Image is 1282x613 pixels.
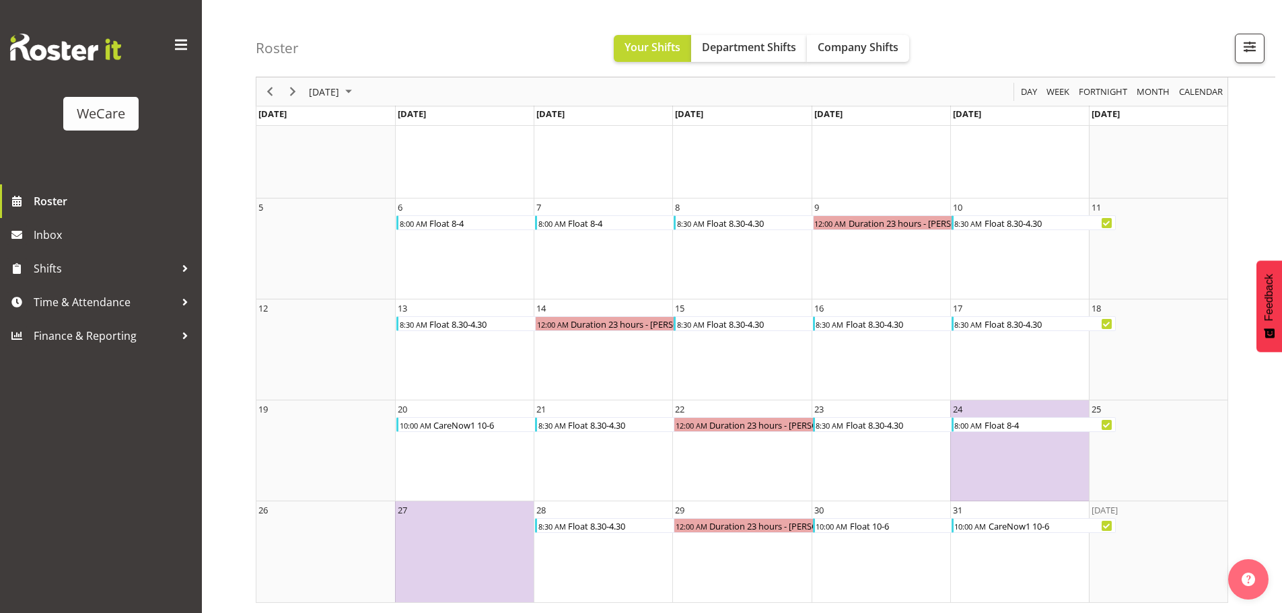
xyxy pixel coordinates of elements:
span: Month [1135,83,1171,100]
div: 11 [1092,201,1101,214]
button: Feedback - Show survey [1256,260,1282,352]
span: [DATE] [398,108,426,120]
div: 13 [398,301,407,315]
div: 18 [1092,301,1101,315]
div: 21 [536,402,546,416]
span: [DATE] [814,108,843,120]
div: Float 8.30-4.30 [845,418,976,431]
div: 29 [675,503,684,517]
div: Duration 23 hours - Olive Vermazen Begin From Wednesday, October 29, 2025 at 12:00:00 AM GMT+13:0... [674,518,838,533]
div: 5 [258,201,263,214]
img: Rosterit website logo [10,34,121,61]
span: Inbox [34,225,195,245]
div: Float 8.30-4.30 Begin From Wednesday, October 8, 2025 at 8:30:00 AM GMT+13:00 Ends At Wednesday, ... [674,215,838,230]
div: CareNow1 10-6 [432,418,560,431]
div: Float 10-6 Begin From Thursday, October 30, 2025 at 10:00:00 AM GMT+13:00 Ends At Thursday, Octob... [813,518,977,533]
td: Monday, September 29, 2025 [395,98,534,199]
div: Float 8-4 [983,418,1115,431]
div: of October 2025 [256,46,1228,603]
td: Saturday, October 4, 2025 [1089,98,1227,199]
td: Saturday, November 1, 2025 [1089,501,1227,602]
div: 20 [398,402,407,416]
div: 10:00 AM [398,418,432,431]
td: Wednesday, October 29, 2025 [672,501,811,602]
div: Float 8.30-4.30 Begin From Friday, October 17, 2025 at 8:30:00 AM GMT+13:00 Ends At Friday, Octob... [952,316,1116,331]
span: calendar [1178,83,1224,100]
td: Friday, October 31, 2025 [950,501,1089,602]
button: Timeline Week [1044,83,1072,100]
span: Finance & Reporting [34,326,175,346]
span: Shifts [34,258,175,279]
div: Float 8-4 [567,216,699,229]
div: 26 [258,503,268,517]
td: Thursday, October 2, 2025 [812,98,950,199]
div: Float 8.30-4.30 [567,418,699,431]
td: Sunday, October 26, 2025 [256,501,395,602]
span: [DATE] [308,83,341,100]
button: Next [284,83,302,100]
div: 8:30 AM [398,317,428,330]
div: 8:30 AM [676,216,705,229]
div: Float 8.30-4.30 [983,317,1115,330]
td: Monday, October 6, 2025 [395,199,534,299]
td: Thursday, October 16, 2025 [812,299,950,400]
div: Float 8.30-4.30 [705,216,837,229]
div: 14 [536,301,546,315]
div: Next [281,77,304,106]
td: Sunday, October 12, 2025 [256,299,395,400]
div: Float 8.30-4.30 Begin From Thursday, October 23, 2025 at 8:30:00 AM GMT+13:00 Ends At Thursday, O... [813,417,977,432]
div: 8:30 AM [954,216,983,229]
div: WeCare [77,104,125,124]
div: 8:30 AM [537,519,567,532]
span: Week [1045,83,1071,100]
td: Wednesday, October 8, 2025 [672,199,811,299]
div: CareNow1 10-6 [987,519,1115,532]
td: Sunday, October 5, 2025 [256,199,395,299]
td: Thursday, October 23, 2025 [812,400,950,501]
div: Duration 23 hours - [PERSON_NAME] [708,418,837,431]
td: Friday, October 3, 2025 [950,98,1089,199]
td: Thursday, October 9, 2025 [812,199,950,299]
table: of October 2025 [256,98,1227,602]
div: Float 8-4 [428,216,560,229]
td: Tuesday, September 30, 2025 [534,98,672,199]
td: Monday, October 27, 2025 [395,501,534,602]
div: 30 [814,503,824,517]
div: Float 8.30-4.30 Begin From Wednesday, October 15, 2025 at 8:30:00 AM GMT+13:00 Ends At Wednesday,... [674,316,838,331]
td: Friday, October 17, 2025 [950,299,1089,400]
button: Timeline Month [1135,83,1172,100]
div: Float 8.30-4.30 Begin From Tuesday, October 21, 2025 at 8:30:00 AM GMT+13:00 Ends At Tuesday, Oct... [535,417,699,432]
div: 10:00 AM [954,519,987,532]
button: Filter Shifts [1235,34,1265,63]
div: 10:00 AM [815,519,849,532]
div: 8:00 AM [537,216,567,229]
button: Previous [261,83,279,100]
div: Float 8-4 Begin From Tuesday, October 7, 2025 at 8:00:00 AM GMT+13:00 Ends At Tuesday, October 7,... [535,215,699,230]
div: Float 8.30-4.30 [428,317,560,330]
div: CareNow1 10-6 Begin From Monday, October 20, 2025 at 10:00:00 AM GMT+13:00 Ends At Monday, Octobe... [396,417,561,432]
td: Wednesday, October 1, 2025 [672,98,811,199]
div: Float 8.30-4.30 Begin From Tuesday, October 28, 2025 at 8:30:00 AM GMT+13:00 Ends At Tuesday, Oct... [535,518,699,533]
div: 12:00 AM [674,519,708,532]
td: Friday, October 10, 2025 [950,199,1089,299]
div: Float 8.30-4.30 Begin From Monday, October 13, 2025 at 8:30:00 AM GMT+13:00 Ends At Monday, Octob... [396,316,561,331]
button: Fortnight [1077,83,1130,100]
span: Roster [34,191,195,211]
span: Time & Attendance [34,292,175,312]
div: Duration 23 hours - Olive Vermazen Begin From Tuesday, October 14, 2025 at 12:00:00 AM GMT+13:00 ... [535,316,699,331]
button: Timeline Day [1019,83,1040,100]
td: Wednesday, October 22, 2025 [672,400,811,501]
td: Thursday, October 30, 2025 [812,501,950,602]
span: Department Shifts [702,40,796,55]
td: Saturday, October 11, 2025 [1089,199,1227,299]
div: 17 [953,301,962,315]
div: 8:30 AM [537,418,567,431]
div: CareNow1 10-6 Begin From Friday, October 31, 2025 at 10:00:00 AM GMT+13:00 Ends At Friday, Octobe... [952,518,1116,533]
div: 15 [675,301,684,315]
td: Sunday, September 28, 2025 [256,98,395,199]
div: 6 [398,201,402,214]
div: 8:30 AM [676,317,705,330]
span: Day [1020,83,1038,100]
td: Monday, October 20, 2025 [395,400,534,501]
div: 9 [814,201,819,214]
